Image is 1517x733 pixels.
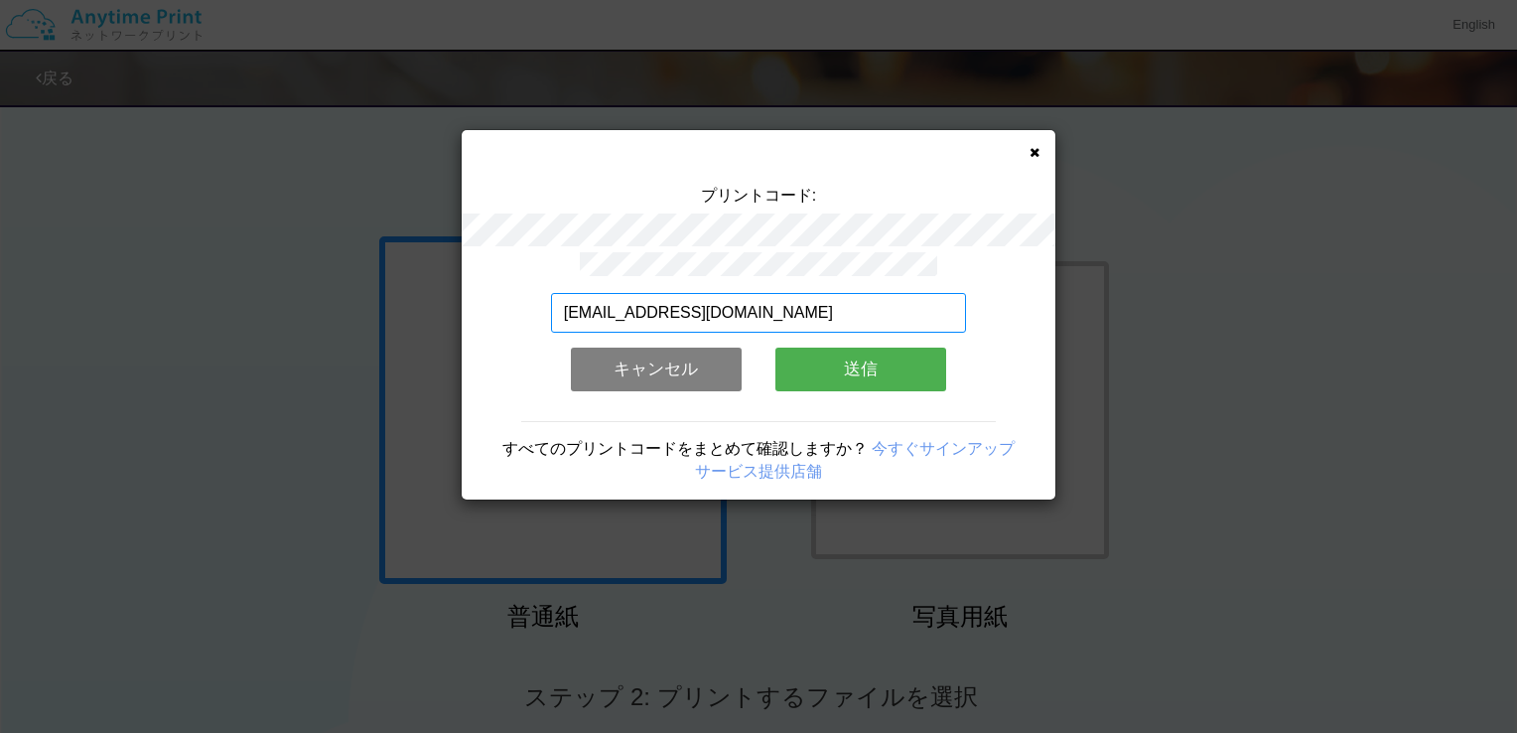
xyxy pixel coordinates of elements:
[571,348,742,391] button: キャンセル
[502,440,868,457] span: すべてのプリントコードをまとめて確認しますか？
[551,293,967,333] input: メールアドレス
[701,187,816,204] span: プリントコード:
[872,440,1015,457] a: 今すぐサインアップ
[775,348,946,391] button: 送信
[695,463,822,480] a: サービス提供店舗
